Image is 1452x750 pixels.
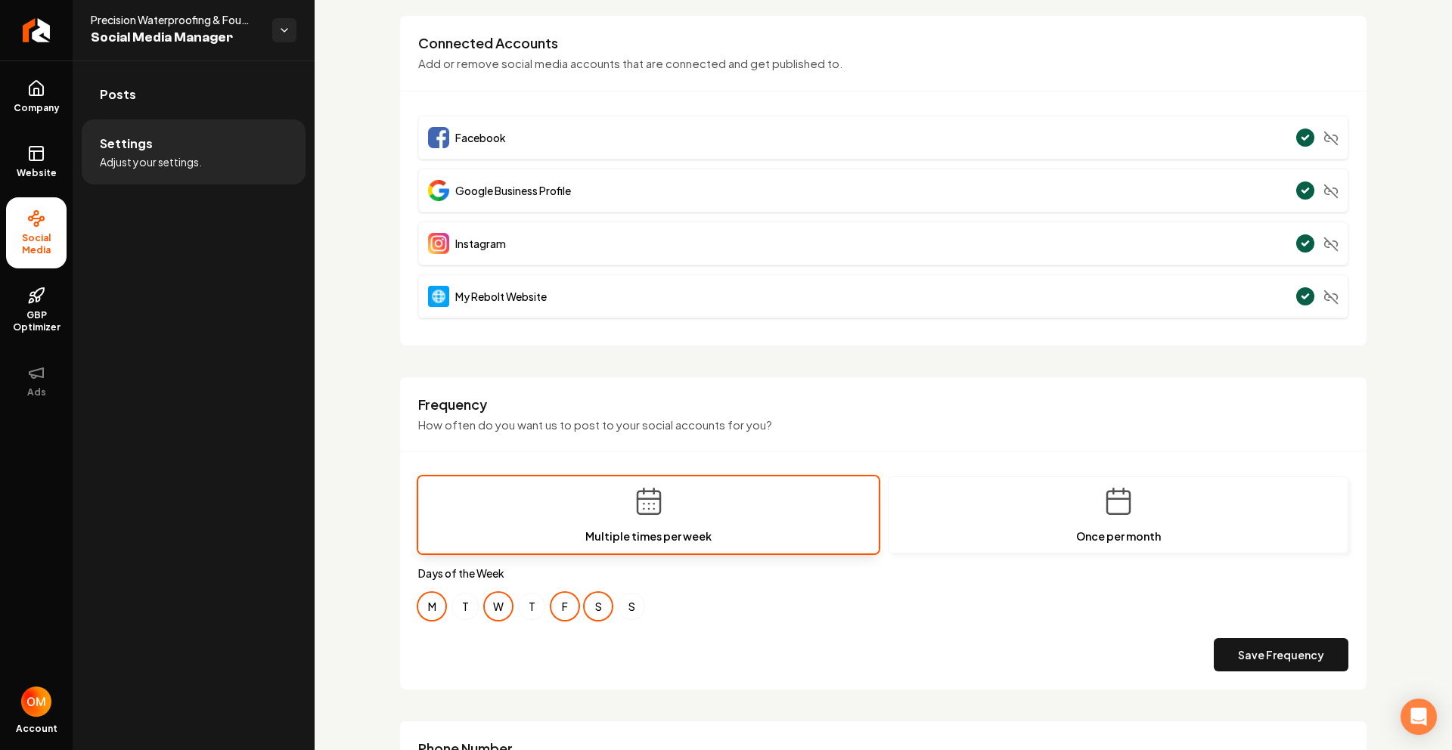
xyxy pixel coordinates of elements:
button: Once per month [888,476,1348,553]
button: Multiple times per week [418,476,879,553]
span: Precision Waterproofing & Foundation Repair [91,12,260,27]
span: GBP Optimizer [6,309,67,333]
span: Facebook [455,130,506,145]
span: Adjust your settings. [100,154,202,169]
span: Posts [100,85,136,104]
a: GBP Optimizer [6,274,67,346]
img: Google [428,180,449,201]
button: Thursday [518,593,545,620]
img: Website [428,286,449,307]
button: Open user button [21,686,51,717]
button: Sunday [618,593,645,620]
button: Wednesday [485,593,512,620]
a: Posts [82,70,306,119]
span: Instagram [455,236,506,251]
button: Saturday [585,593,612,620]
span: My Rebolt Website [455,289,547,304]
button: Friday [551,593,579,620]
span: Website [11,167,63,179]
span: Settings [100,135,153,153]
img: Rebolt Logo [23,18,51,42]
label: Days of the Week [418,566,1348,581]
img: Omar Molai [21,686,51,717]
a: Website [6,132,67,191]
p: How often do you want us to post to your social accounts for you? [418,417,1348,434]
button: Ads [6,352,67,411]
span: Social Media [6,232,67,256]
span: Account [16,723,57,735]
button: Tuesday [451,593,479,620]
p: Add or remove social media accounts that are connected and get published to. [418,55,1348,73]
button: Monday [418,593,445,620]
button: Save Frequency [1214,638,1348,671]
span: Social Media Manager [91,27,260,48]
img: Instagram [428,233,449,254]
img: Facebook [428,127,449,148]
h3: Frequency [418,395,1348,414]
h3: Connected Accounts [418,34,1348,52]
span: Company [8,102,66,114]
a: Company [6,67,67,126]
span: Google Business Profile [455,183,571,198]
span: Ads [21,386,52,398]
div: Open Intercom Messenger [1401,699,1437,735]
